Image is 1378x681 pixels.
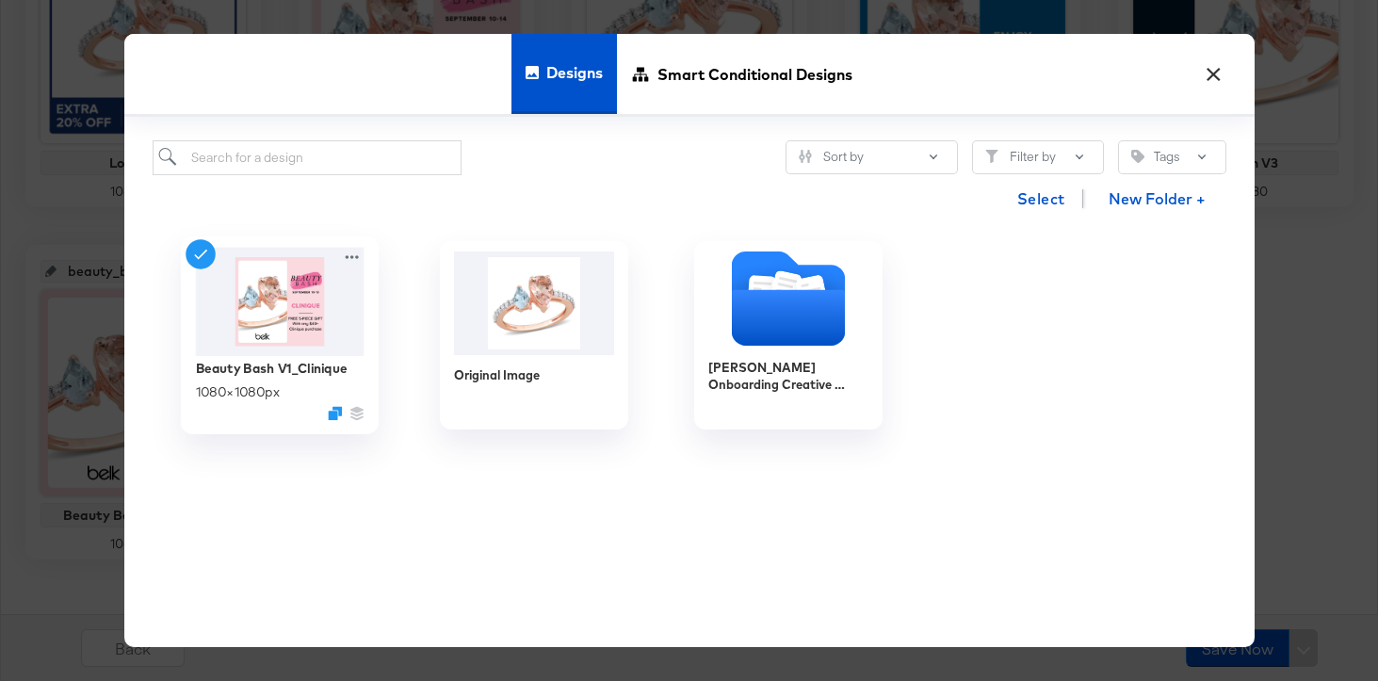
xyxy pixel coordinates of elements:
button: Select [1010,180,1073,218]
div: Original Image [440,241,628,430]
div: Original Image [454,367,540,385]
span: Smart Conditional Designs [657,33,852,116]
svg: Folder [694,251,883,346]
svg: Tag [1131,150,1144,163]
span: Select [1017,186,1065,212]
input: Search for a design [153,140,462,175]
svg: Sliders [799,150,812,163]
div: [PERSON_NAME] Onboarding Creative Overlays [694,241,883,430]
div: Beauty Bash V1_Clinique1080×1080pxDuplicate [181,236,379,434]
div: 1080 × 1080 px [195,383,279,401]
svg: Duplicate [328,407,342,421]
button: New Folder + [1093,183,1222,219]
img: Belk [454,251,614,355]
button: FilterFilter by [972,140,1104,174]
div: [PERSON_NAME] Onboarding Creative Overlays [708,359,868,394]
div: Beauty Bash V1_Clinique [195,359,347,377]
svg: Filter [985,150,998,163]
button: SlidersSort by [786,140,958,174]
img: HMYjrxkXN393SbGUk6DkdA.jpg [195,248,364,356]
button: TagTags [1118,140,1226,174]
span: Designs [546,31,603,114]
button: × [1197,53,1231,87]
